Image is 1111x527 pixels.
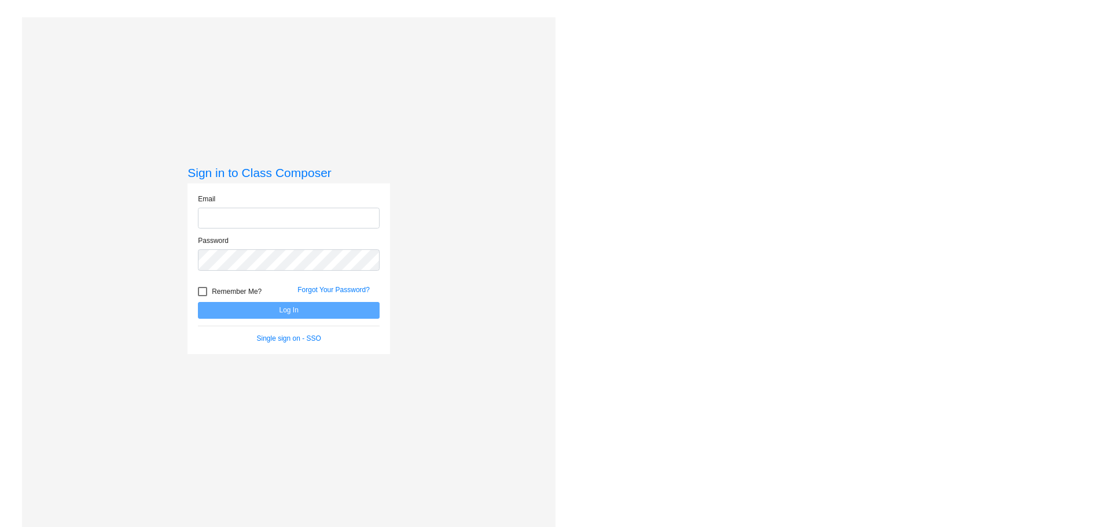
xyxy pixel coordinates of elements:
label: Email [198,194,215,204]
a: Forgot Your Password? [297,286,370,294]
label: Password [198,235,229,246]
a: Single sign on - SSO [257,334,321,342]
span: Remember Me? [212,285,262,298]
h3: Sign in to Class Composer [187,165,390,180]
button: Log In [198,302,380,319]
